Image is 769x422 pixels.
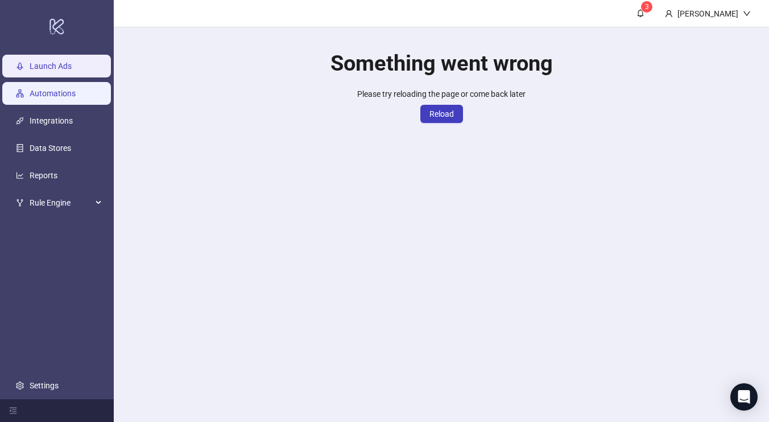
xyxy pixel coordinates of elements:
button: Reload [420,105,463,123]
span: bell [636,9,644,17]
a: Automations [30,89,76,98]
span: 3 [645,3,649,11]
a: Data Stores [30,144,71,153]
span: down [743,10,751,18]
a: Settings [30,381,59,390]
h1: Something went wrong [330,51,553,77]
a: Reports [30,171,57,180]
sup: 3 [641,1,652,13]
span: user [665,10,673,18]
span: menu-fold [9,407,17,415]
span: Reload [429,109,454,118]
span: Please try reloading the page or come back later [357,89,526,99]
span: Rule Engine [30,191,92,214]
div: Open Intercom Messenger [730,383,758,411]
a: Launch Ads [30,62,72,71]
a: Integrations [30,116,73,125]
div: [PERSON_NAME] [673,7,743,20]
span: fork [16,199,24,207]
